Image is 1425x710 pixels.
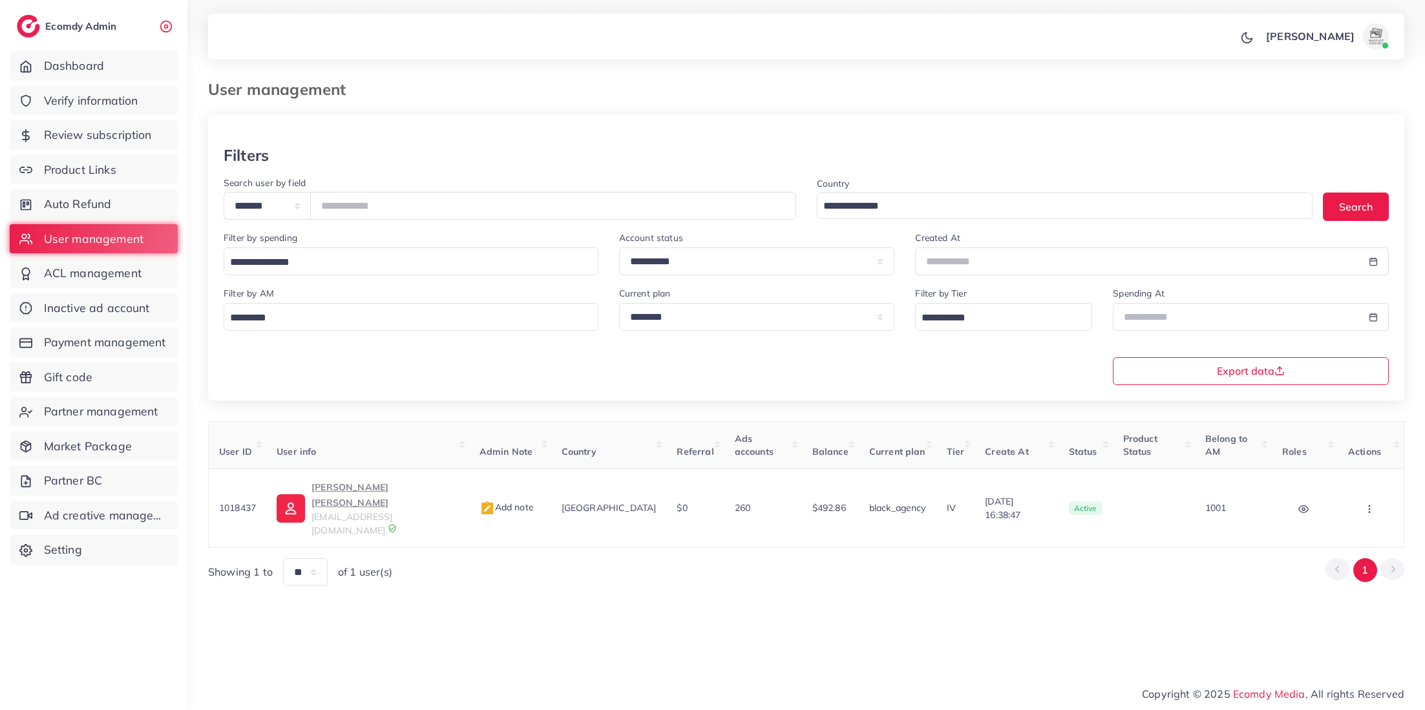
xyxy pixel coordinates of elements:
[1113,357,1389,385] button: Export data
[224,231,297,244] label: Filter by spending
[1069,446,1097,457] span: Status
[388,524,397,533] img: 9CAL8B2pu8EFxCJHYAAAAldEVYdGRhdGU6Y3JlYXRlADIwMjItMTItMDlUMDQ6NTg6MzkrMDA6MDBXSlgLAAAAJXRFWHRkYXR...
[735,502,750,514] span: 260
[219,502,256,514] span: 1018437
[10,224,178,254] a: User management
[224,247,598,275] div: Search for option
[1259,23,1394,49] a: [PERSON_NAME]avatar
[915,231,960,244] label: Created At
[1123,433,1157,457] span: Product Status
[311,511,392,536] span: [EMAIL_ADDRESS][DOMAIN_NAME]
[45,20,120,32] h2: Ecomdy Admin
[985,446,1028,457] span: Create At
[44,507,168,524] span: Ad creative management
[219,446,252,457] span: User ID
[817,193,1313,219] div: Search for option
[224,146,269,165] h3: Filters
[677,446,713,457] span: Referral
[10,51,178,81] a: Dashboard
[10,258,178,288] a: ACL management
[1323,193,1389,220] button: Search
[10,328,178,357] a: Payment management
[480,501,534,513] span: Add note
[44,57,104,74] span: Dashboard
[10,86,178,116] a: Verify information
[44,92,138,109] span: Verify information
[226,308,582,328] input: Search for option
[812,446,849,457] span: Balance
[1363,23,1389,49] img: avatar
[44,127,152,143] span: Review subscription
[44,300,150,317] span: Inactive ad account
[869,502,926,514] span: black_agency
[1205,502,1227,514] span: 1001
[10,362,178,392] a: Gift code
[10,501,178,530] a: Ad creative management
[1205,433,1247,457] span: Belong to AM
[947,446,965,457] span: Tier
[44,403,158,420] span: Partner management
[915,287,966,300] label: Filter by Tier
[10,293,178,323] a: Inactive ad account
[562,446,596,457] span: Country
[226,253,582,273] input: Search for option
[44,162,116,178] span: Product Links
[224,176,306,189] label: Search user by field
[619,231,683,244] label: Account status
[10,432,178,461] a: Market Package
[869,446,925,457] span: Current plan
[1305,686,1404,702] span: , All rights Reserved
[735,433,774,457] span: Ads accounts
[44,334,166,351] span: Payment management
[10,189,178,219] a: Auto Refund
[224,287,274,300] label: Filter by AM
[819,196,1296,216] input: Search for option
[812,502,846,514] span: $492.86
[277,494,305,523] img: ic-user-info.36bf1079.svg
[224,303,598,331] div: Search for option
[915,303,1092,331] div: Search for option
[480,501,495,516] img: admin_note.cdd0b510.svg
[17,15,40,37] img: logo
[10,535,178,565] a: Setting
[338,565,392,579] span: of 1 user(s)
[10,466,178,496] a: Partner BC
[1142,686,1404,702] span: Copyright © 2025
[44,438,132,455] span: Market Package
[1233,687,1305,700] a: Ecomdy Media
[10,120,178,150] a: Review subscription
[947,502,956,514] span: IV
[208,565,273,579] span: Showing 1 to
[44,541,82,558] span: Setting
[44,231,143,247] span: User management
[44,472,103,489] span: Partner BC
[917,308,1075,328] input: Search for option
[1325,558,1404,582] ul: Pagination
[1113,287,1165,300] label: Spending At
[44,265,142,282] span: ACL management
[985,495,1048,521] span: [DATE] 16:38:47
[10,397,178,426] a: Partner management
[1069,501,1103,516] span: active
[17,15,120,37] a: logoEcomdy Admin
[562,502,657,514] span: [GEOGRAPHIC_DATA]
[277,479,459,537] a: [PERSON_NAME] [PERSON_NAME][EMAIL_ADDRESS][DOMAIN_NAME]
[1353,558,1377,582] button: Go to page 1
[277,446,316,457] span: User info
[817,177,850,190] label: Country
[1282,446,1307,457] span: Roles
[208,80,356,99] h3: User management
[1266,28,1355,44] p: [PERSON_NAME]
[677,502,687,514] span: $0
[1348,446,1381,457] span: Actions
[44,369,92,386] span: Gift code
[311,479,459,510] p: [PERSON_NAME] [PERSON_NAME]
[1217,366,1285,376] span: Export data
[619,287,671,300] label: Current plan
[480,446,533,457] span: Admin Note
[10,155,178,185] a: Product Links
[44,196,112,213] span: Auto Refund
